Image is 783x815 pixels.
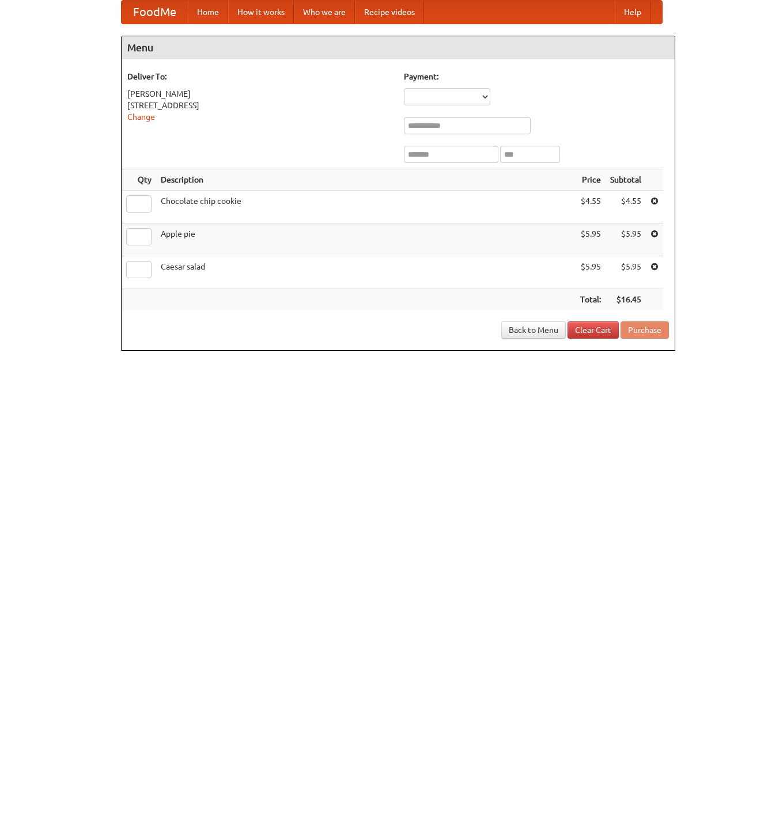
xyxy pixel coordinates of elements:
[127,100,392,111] div: [STREET_ADDRESS]
[606,169,646,191] th: Subtotal
[188,1,228,24] a: Home
[576,191,606,223] td: $4.55
[576,289,606,310] th: Total:
[576,223,606,256] td: $5.95
[404,71,669,82] h5: Payment:
[127,71,392,82] h5: Deliver To:
[156,169,576,191] th: Description
[615,1,650,24] a: Help
[156,256,576,289] td: Caesar salad
[606,256,646,289] td: $5.95
[606,223,646,256] td: $5.95
[294,1,355,24] a: Who we are
[568,321,619,339] a: Clear Cart
[576,256,606,289] td: $5.95
[127,88,392,100] div: [PERSON_NAME]
[501,321,566,339] a: Back to Menu
[606,191,646,223] td: $4.55
[228,1,294,24] a: How it works
[122,36,675,59] h4: Menu
[122,1,188,24] a: FoodMe
[156,191,576,223] td: Chocolate chip cookie
[355,1,424,24] a: Recipe videos
[122,169,156,191] th: Qty
[621,321,669,339] button: Purchase
[127,112,155,122] a: Change
[606,289,646,310] th: $16.45
[576,169,606,191] th: Price
[156,223,576,256] td: Apple pie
